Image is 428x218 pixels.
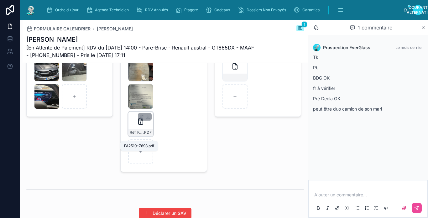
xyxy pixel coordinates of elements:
[145,8,168,13] span: RDV Annulés
[26,44,257,59] span: [En Attente de Paiement] RDV du [DATE] 14:00 - Pare-Brise - Renault austral - GT665DX - MAAF - [P...
[247,8,286,13] span: Dossiers Non Envoyés
[301,21,307,28] span: 1
[174,4,202,16] a: Étagère
[184,8,198,13] span: Étagère
[358,24,392,31] span: 1 commentaire
[292,4,324,16] a: Garanties
[313,75,423,81] p: BDG OK
[204,4,235,16] a: Cadeaux
[55,8,79,13] span: Ordre du jour
[84,4,133,16] a: Agenda Technicien
[95,8,129,13] span: Agenda Technicien
[313,95,423,102] p: Pré Decla OK
[313,85,423,91] p: fr à vérifier
[25,5,36,15] img: Logo de l’application
[296,25,304,33] button: 1
[313,64,423,71] p: Pb
[395,45,423,50] span: Le mois dernier
[153,210,186,216] span: Déclarer un SAV
[313,106,423,112] p: peut être duo camion de son mari
[302,8,320,13] span: Garanties
[44,4,83,16] a: Ordre du jour
[26,35,257,44] h1: [PERSON_NAME]
[41,3,403,17] div: contenu défilant
[97,26,133,32] a: [PERSON_NAME]
[124,143,154,148] div: FA2510-7693.pdf
[34,26,91,32] span: FORMULAIRE CALENDRIER
[134,4,172,16] a: RDV Annulés
[313,54,423,60] p: Tk
[130,130,143,135] span: Réf. FA2510-7693
[214,8,230,13] span: Cadeaux
[323,44,370,51] span: Prospection EverGlass
[236,4,290,16] a: Dossiers Non Envoyés
[26,26,91,32] a: FORMULAIRE CALENDRIER
[143,130,152,135] span: .PDF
